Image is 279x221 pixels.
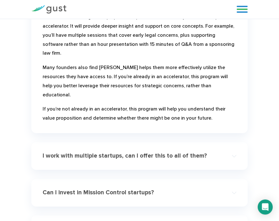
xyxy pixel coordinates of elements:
[31,5,66,14] img: Gust Logo
[43,105,236,126] p: If you’re not already in an accelerator, this program will help you understand their value propos...
[43,13,236,61] p: Mission Control is a general purpose compliment to an industry or location-specific accelerator. ...
[43,189,217,197] h4: Can I invest in Mission Control startups?
[43,63,236,102] p: Many founders also find [PERSON_NAME] helps them more effectively utilize the resources they have...
[43,153,217,160] h4: I work with multiple startups, can I offer this to all of them?
[258,200,273,215] div: Open Intercom Messenger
